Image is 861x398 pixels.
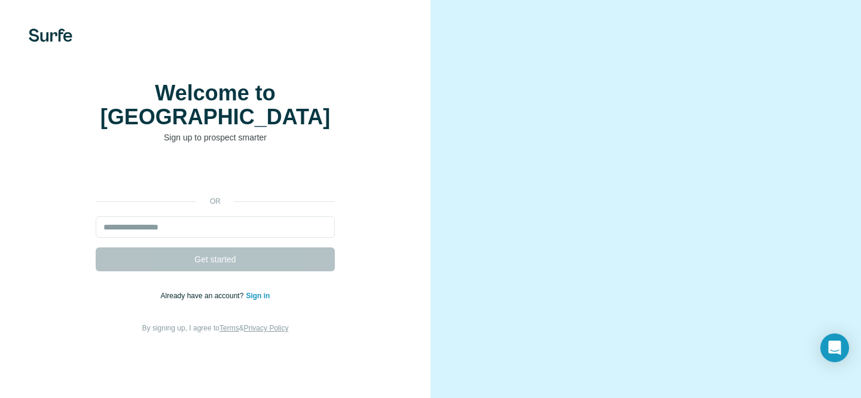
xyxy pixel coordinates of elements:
[244,324,289,332] a: Privacy Policy
[90,161,341,188] iframe: Sign in with Google Button
[219,324,239,332] a: Terms
[96,81,335,129] h1: Welcome to [GEOGRAPHIC_DATA]
[29,29,72,42] img: Surfe's logo
[196,196,234,207] p: or
[161,292,246,300] span: Already have an account?
[820,333,849,362] div: Open Intercom Messenger
[246,292,270,300] a: Sign in
[96,131,335,143] p: Sign up to prospect smarter
[142,324,289,332] span: By signing up, I agree to &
